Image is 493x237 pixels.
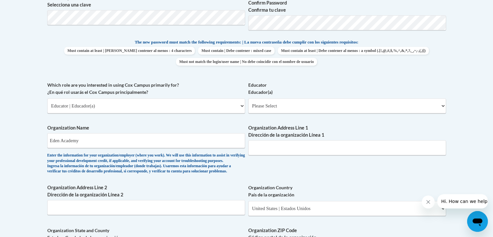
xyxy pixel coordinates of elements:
div: Enter the information for your organization/employer (where you work). We will use this informati... [47,153,245,174]
iframe: Message from company [437,194,488,208]
span: The new password must match the following requirements: | La nueva contraseña debe cumplir con lo... [135,39,358,45]
iframe: Close message [422,195,435,208]
span: Hi. How can we help? [4,5,53,10]
span: Must contain | Debe contener : mixed case [198,47,274,55]
label: Organization Country País de la organización [248,184,446,198]
label: Which role are you interested in using Cox Campus primarily for? ¿En qué rol usarás el Cox Campus... [47,81,245,96]
label: Organization Address Line 2 Dirección de la organización Línea 2 [47,184,245,198]
span: Must contain at least | [PERSON_NAME] contener al menos : 4 characters [64,47,195,55]
label: Organization Address Line 1 Dirección de la organización Línea 1 [248,124,446,139]
input: Metadata input [248,140,446,155]
input: Metadata input [47,133,245,148]
input: Metadata input [47,200,245,215]
label: Educator Educador(a) [248,81,446,96]
span: Must contain at least | Debe contener al menos : a symbol (.[!,@,#,$,%,^,&,*,?,_,~,-,(,)]) [278,47,429,55]
iframe: Button to launch messaging window [467,211,488,232]
span: Must not match the login/user name | No debe coincidir con el nombre de usuario [176,58,317,66]
label: Organization Name [47,124,245,131]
